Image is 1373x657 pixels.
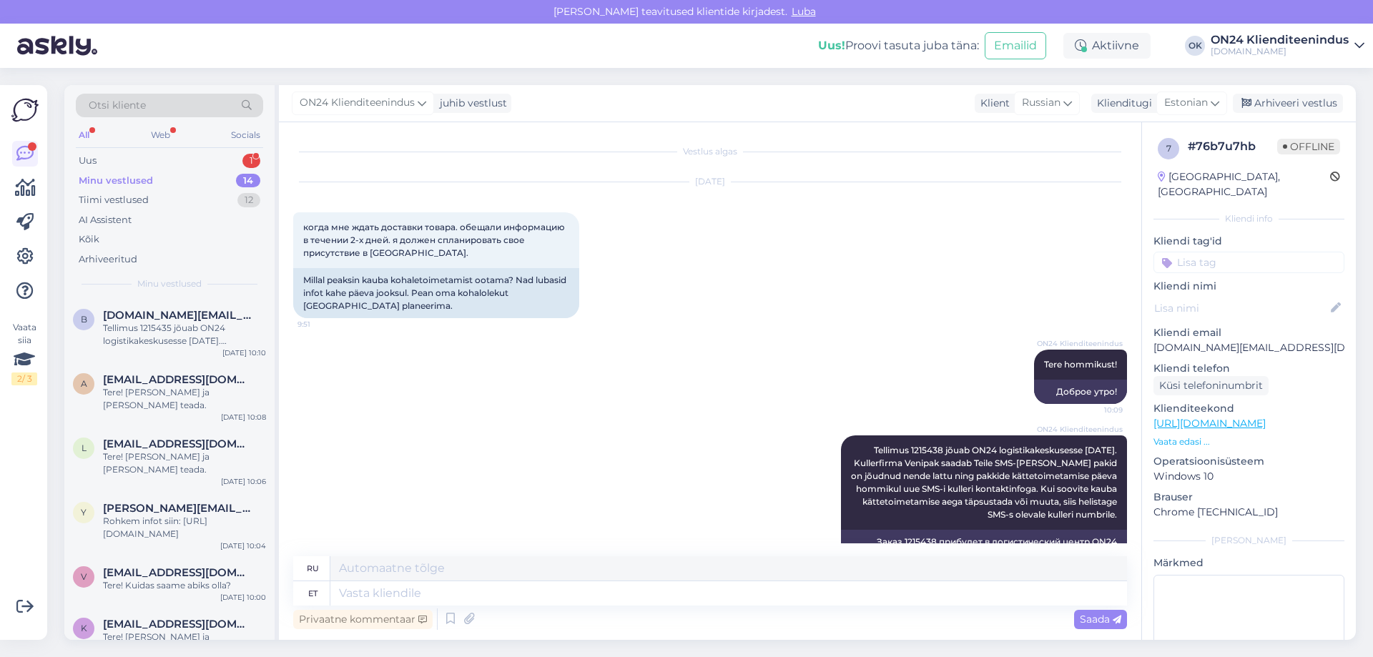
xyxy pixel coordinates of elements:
[1188,138,1277,155] div: # 76b7u7hb
[1158,169,1330,199] div: [GEOGRAPHIC_DATA], [GEOGRAPHIC_DATA]
[300,95,415,111] span: ON24 Klienditeenindus
[1211,34,1349,46] div: ON24 Klienditeenindus
[81,314,87,325] span: b
[137,277,202,290] span: Minu vestlused
[81,507,87,518] span: y
[1185,36,1205,56] div: OK
[1153,279,1344,294] p: Kliendi nimi
[851,445,1119,520] span: Tellimus 1215438 jõuab ON24 logistikakeskusesse [DATE]. Kullerfirma Venipak saadab Teile SMS-[PER...
[1153,401,1344,416] p: Klienditeekond
[297,319,351,330] span: 9:51
[220,592,266,603] div: [DATE] 10:00
[303,222,567,258] span: когда мне ждать доставки товара. обещали информацию в течении 2-х дней. я должен спланировать сво...
[11,321,37,385] div: Vaata siia
[1153,417,1266,430] a: [URL][DOMAIN_NAME]
[103,566,252,579] span: vjyrgenson@gmail.com
[975,96,1010,111] div: Klient
[221,476,266,487] div: [DATE] 10:06
[79,232,99,247] div: Kõik
[1091,96,1152,111] div: Klienditugi
[818,39,845,52] b: Uus!
[1153,361,1344,376] p: Kliendi telefon
[818,37,979,54] div: Proovi tasuta juba täna:
[1153,252,1344,273] input: Lisa tag
[1233,94,1343,113] div: Arhiveeri vestlus
[103,450,266,476] div: Tere! [PERSON_NAME] ja [PERSON_NAME] teada.
[1153,325,1344,340] p: Kliendi email
[103,579,266,592] div: Tere! Kuidas saame abiks olla?
[1153,340,1344,355] p: [DOMAIN_NAME][EMAIL_ADDRESS][DOMAIN_NAME]
[103,309,252,322] span: bajadera.gr@gmail.com
[103,373,252,386] span: arvo.vabrit@gmail.com
[228,126,263,144] div: Socials
[236,174,260,188] div: 14
[221,412,266,423] div: [DATE] 10:08
[148,126,173,144] div: Web
[79,213,132,227] div: AI Assistent
[103,386,266,412] div: Tere! [PERSON_NAME] ja [PERSON_NAME] teada.
[1153,454,1344,469] p: Operatsioonisüsteem
[1211,46,1349,57] div: [DOMAIN_NAME]
[1154,300,1328,316] input: Lisa nimi
[79,154,97,168] div: Uus
[82,443,87,453] span: l
[1044,359,1117,370] span: Tere hommikust!
[1153,376,1269,395] div: Küsi telefoninumbrit
[307,556,319,581] div: ru
[293,175,1127,188] div: [DATE]
[79,252,137,267] div: Arhiveeritud
[1063,33,1151,59] div: Aktiivne
[1153,212,1344,225] div: Kliendi info
[1037,338,1123,349] span: ON24 Klienditeenindus
[1166,143,1171,154] span: 7
[103,618,252,631] span: kairitamm7@gmail.com
[242,154,260,168] div: 1
[1153,469,1344,484] p: Windows 10
[1153,435,1344,448] p: Vaata edasi ...
[293,268,579,318] div: Millal peaksin kauba kohaletoimetamist ootama? Nad lubasid infot kahe päeva jooksul. Pean oma koh...
[787,5,820,18] span: Luba
[985,32,1046,59] button: Emailid
[308,581,318,606] div: et
[237,193,260,207] div: 12
[293,610,433,629] div: Privaatne kommentaar
[103,502,252,515] span: yekaterina.yegorova.03@bk.ru
[11,97,39,124] img: Askly Logo
[841,530,1127,644] div: Заказ 1215438 прибудет в логистический центр ON24 [DATE]. Курьерская компания Venipak отправит ва...
[1164,95,1208,111] span: Estonian
[103,438,252,450] span: liisa1404@gmail.com
[1069,405,1123,415] span: 10:09
[89,98,146,113] span: Otsi kliente
[1080,613,1121,626] span: Saada
[220,540,266,551] div: [DATE] 10:04
[1153,505,1344,520] p: Chrome [TECHNICAL_ID]
[293,145,1127,158] div: Vestlus algas
[103,515,266,540] div: Rohkem infot siin: [URL][DOMAIN_NAME]
[11,372,37,385] div: 2 / 3
[434,96,507,111] div: juhib vestlust
[1153,555,1344,570] p: Märkmed
[1034,380,1127,404] div: Доброе утро!
[1211,34,1364,57] a: ON24 Klienditeenindus[DOMAIN_NAME]
[79,193,149,207] div: Tiimi vestlused
[103,322,266,347] div: Tellimus 1215435 jõuab ON24 logistikakeskusesse [DATE]. Kullerfirma Venipak saadab Teile SMS-[PER...
[79,174,153,188] div: Minu vestlused
[81,623,87,633] span: k
[1153,490,1344,505] p: Brauser
[1037,424,1123,435] span: ON24 Klienditeenindus
[1277,139,1340,154] span: Offline
[1022,95,1060,111] span: Russian
[81,571,87,582] span: v
[1153,234,1344,249] p: Kliendi tag'id
[222,347,266,358] div: [DATE] 10:10
[76,126,92,144] div: All
[81,378,87,389] span: a
[1153,534,1344,547] div: [PERSON_NAME]
[103,631,266,656] div: Tere! [PERSON_NAME] ja [PERSON_NAME] teada.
